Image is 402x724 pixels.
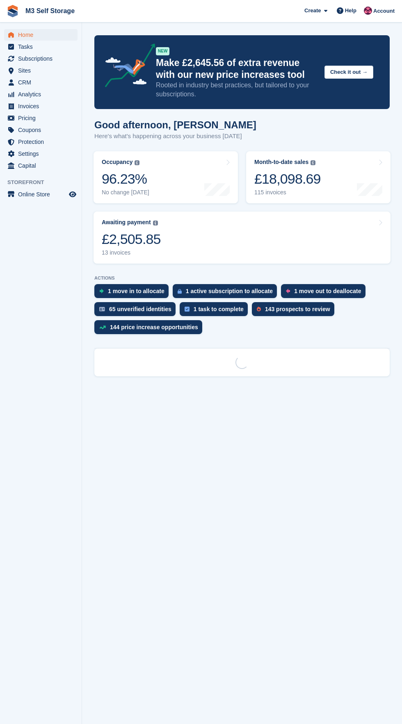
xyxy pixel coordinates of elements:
a: 65 unverified identities [94,302,180,320]
img: active_subscription_to_allocate_icon-d502201f5373d7db506a760aba3b589e785aa758c864c3986d89f69b8ff3... [178,289,182,294]
div: 115 invoices [254,189,321,196]
img: move_outs_to_deallocate_icon-f764333ba52eb49d3ac5e1228854f67142a1ed5810a6f6cc68b1a99e826820c5.svg [286,289,290,294]
div: 96.23% [102,171,149,187]
a: menu [4,136,78,148]
div: £2,505.85 [102,231,161,248]
img: Nick Jones [364,7,372,15]
img: price-adjustments-announcement-icon-8257ccfd72463d97f412b2fc003d46551f7dbcb40ab6d574587a9cd5c0d94... [98,43,155,90]
span: Home [18,29,67,41]
span: Storefront [7,178,82,187]
a: Preview store [68,189,78,199]
img: price_increase_opportunities-93ffe204e8149a01c8c9dc8f82e8f89637d9d84a8eef4429ea346261dce0b2c0.svg [99,326,106,329]
a: 144 price increase opportunities [94,320,206,338]
img: icon-info-grey-7440780725fd019a000dd9b08b2336e03edf1995a4989e88bcd33f0948082b44.svg [135,160,139,165]
span: Account [373,7,395,15]
span: Online Store [18,189,67,200]
div: 1 move out to deallocate [294,288,361,294]
div: Awaiting payment [102,219,151,226]
a: menu [4,100,78,112]
a: menu [4,148,78,159]
a: Occupancy 96.23% No change [DATE] [94,151,238,203]
span: Subscriptions [18,53,67,64]
p: ACTIONS [94,275,390,281]
span: Create [304,7,321,15]
div: 13 invoices [102,249,161,256]
span: CRM [18,77,67,88]
div: Month-to-date sales [254,159,308,166]
a: 1 active subscription to allocate [173,284,281,302]
img: icon-info-grey-7440780725fd019a000dd9b08b2336e03edf1995a4989e88bcd33f0948082b44.svg [311,160,315,165]
a: menu [4,29,78,41]
img: stora-icon-8386f47178a22dfd0bd8f6a31ec36ba5ce8667c1dd55bd0f319d3a0aa187defe.svg [7,5,19,17]
a: menu [4,41,78,52]
span: Protection [18,136,67,148]
p: Here's what's happening across your business [DATE] [94,132,256,141]
span: Invoices [18,100,67,112]
span: Sites [18,65,67,76]
img: icon-info-grey-7440780725fd019a000dd9b08b2336e03edf1995a4989e88bcd33f0948082b44.svg [153,221,158,225]
p: Rooted in industry best practices, but tailored to your subscriptions. [156,81,318,99]
span: Coupons [18,124,67,136]
div: 1 move in to allocate [108,288,164,294]
div: £18,098.69 [254,171,321,187]
img: verify_identity-adf6edd0f0f0b5bbfe63781bf79b02c33cf7c696d77639b501bdc392416b5a36.svg [99,307,105,312]
span: Pricing [18,112,67,124]
span: Capital [18,160,67,171]
div: No change [DATE] [102,189,149,196]
a: menu [4,189,78,200]
a: 1 move out to deallocate [281,284,369,302]
h1: Good afternoon, [PERSON_NAME] [94,119,256,130]
a: 1 move in to allocate [94,284,173,302]
a: menu [4,77,78,88]
span: Settings [18,148,67,159]
a: menu [4,124,78,136]
a: M3 Self Storage [22,4,78,18]
span: Analytics [18,89,67,100]
img: move_ins_to_allocate_icon-fdf77a2bb77ea45bf5b3d319d69a93e2d87916cf1d5bf7949dd705db3b84f3ca.svg [99,289,104,294]
button: Check it out → [324,66,373,79]
a: menu [4,160,78,171]
a: menu [4,89,78,100]
img: task-75834270c22a3079a89374b754ae025e5fb1db73e45f91037f5363f120a921f8.svg [185,307,190,312]
div: 1 active subscription to allocate [186,288,273,294]
div: 65 unverified identities [109,306,171,312]
a: 1 task to complete [180,302,252,320]
a: menu [4,65,78,76]
a: menu [4,112,78,124]
div: 143 prospects to review [265,306,330,312]
a: menu [4,53,78,64]
div: 1 task to complete [194,306,244,312]
span: Tasks [18,41,67,52]
a: Month-to-date sales £18,098.69 115 invoices [246,151,391,203]
p: Make £2,645.56 of extra revenue with our new price increases tool [156,57,318,81]
div: 144 price increase opportunities [110,324,198,330]
a: Awaiting payment £2,505.85 13 invoices [94,212,391,264]
span: Help [345,7,356,15]
a: 143 prospects to review [252,302,338,320]
div: NEW [156,47,169,55]
img: prospect-51fa495bee0391a8d652442698ab0144808aea92771e9ea1ae160a38d050c398.svg [257,307,261,312]
div: Occupancy [102,159,132,166]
